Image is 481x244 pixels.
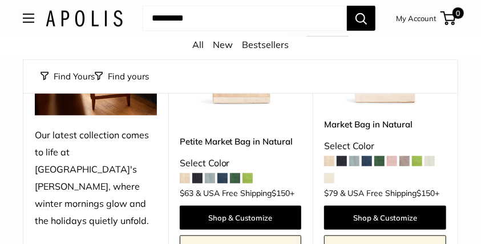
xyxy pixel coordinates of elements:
span: $150 [272,188,290,198]
a: Bestsellers [242,39,289,50]
a: Petite Market Bag in Natural [180,135,302,148]
div: Select Color [324,138,446,155]
img: Apolis [46,10,123,27]
span: $63 [180,188,193,198]
a: New [213,39,233,50]
a: 0 [442,11,456,25]
span: $79 [324,188,338,198]
input: Search... [143,6,347,31]
a: My Account [396,11,436,25]
div: Our latest collection comes to life at [GEOGRAPHIC_DATA]'s [PERSON_NAME], where winter mornings g... [35,127,157,229]
a: Shop & Customize [180,206,302,230]
button: Search [347,6,375,31]
span: $150 [417,188,435,198]
a: Market Bag in Natural [324,118,446,131]
span: & USA Free Shipping + [196,189,295,197]
div: Select Color [180,155,302,172]
button: Find Yours [41,68,95,84]
button: Open menu [23,14,34,23]
a: Shop & Customize [324,206,446,230]
span: & USA Free Shipping + [340,189,439,197]
button: Filter collection [95,68,149,84]
a: All [192,39,204,50]
span: 0 [452,7,464,19]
